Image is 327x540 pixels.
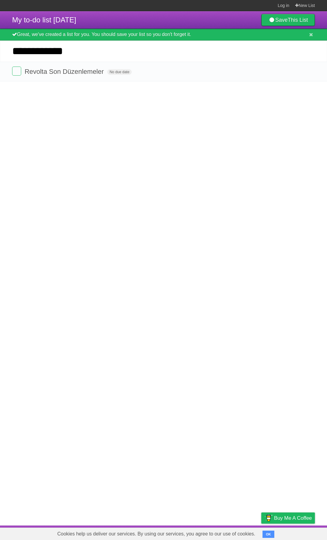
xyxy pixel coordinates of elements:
span: My to-do list [DATE] [12,16,76,24]
a: Buy me a coffee [261,512,315,524]
button: OK [263,531,274,538]
span: Buy me a coffee [274,513,312,523]
b: This List [288,17,308,23]
a: SaveThis List [261,14,315,26]
a: Privacy [253,527,269,538]
img: Buy me a coffee [264,513,272,523]
a: About [181,527,193,538]
label: Done [12,67,21,76]
span: Cookies help us deliver our services. By using our services, you agree to our use of cookies. [51,528,261,540]
a: Developers [201,527,225,538]
span: No due date [107,69,132,75]
a: Suggest a feature [277,527,315,538]
a: Terms [233,527,246,538]
span: Revolta Son Düzenlemeler [25,68,105,75]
